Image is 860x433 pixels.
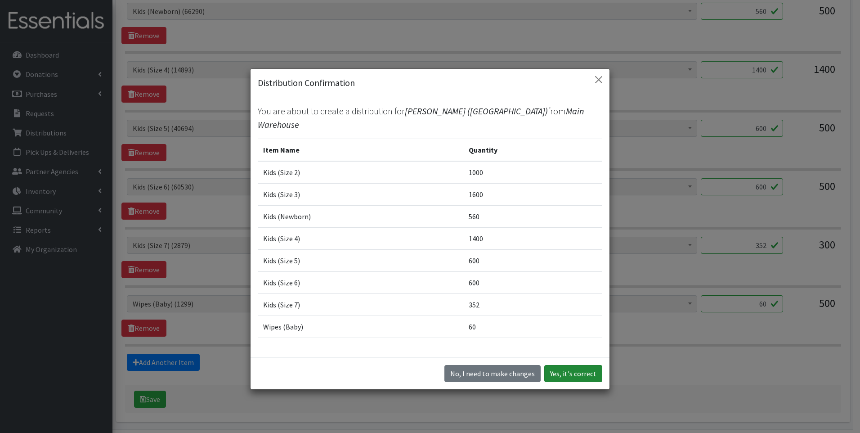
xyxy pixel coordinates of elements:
[258,356,602,370] p: Please confirm that the above list is what you want to distribute.
[258,76,355,90] h5: Distribution Confirmation
[463,184,602,206] td: 1600
[463,206,602,228] td: 560
[591,72,606,87] button: Close
[258,184,463,206] td: Kids (Size 3)
[463,228,602,250] td: 1400
[258,228,463,250] td: Kids (Size 4)
[405,105,548,117] span: [PERSON_NAME] ([GEOGRAPHIC_DATA])
[444,365,541,382] button: No I need to make changes
[463,161,602,184] td: 1000
[258,206,463,228] td: Kids (Newborn)
[258,250,463,272] td: Kids (Size 5)
[463,272,602,294] td: 600
[463,294,602,316] td: 352
[463,316,602,338] td: 60
[258,139,463,162] th: Item Name
[258,104,602,131] p: You are about to create a distribution for from
[258,272,463,294] td: Kids (Size 6)
[258,161,463,184] td: Kids (Size 2)
[258,316,463,338] td: Wipes (Baby)
[463,250,602,272] td: 600
[544,365,602,382] button: Yes, it's correct
[258,294,463,316] td: Kids (Size 7)
[463,139,602,162] th: Quantity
